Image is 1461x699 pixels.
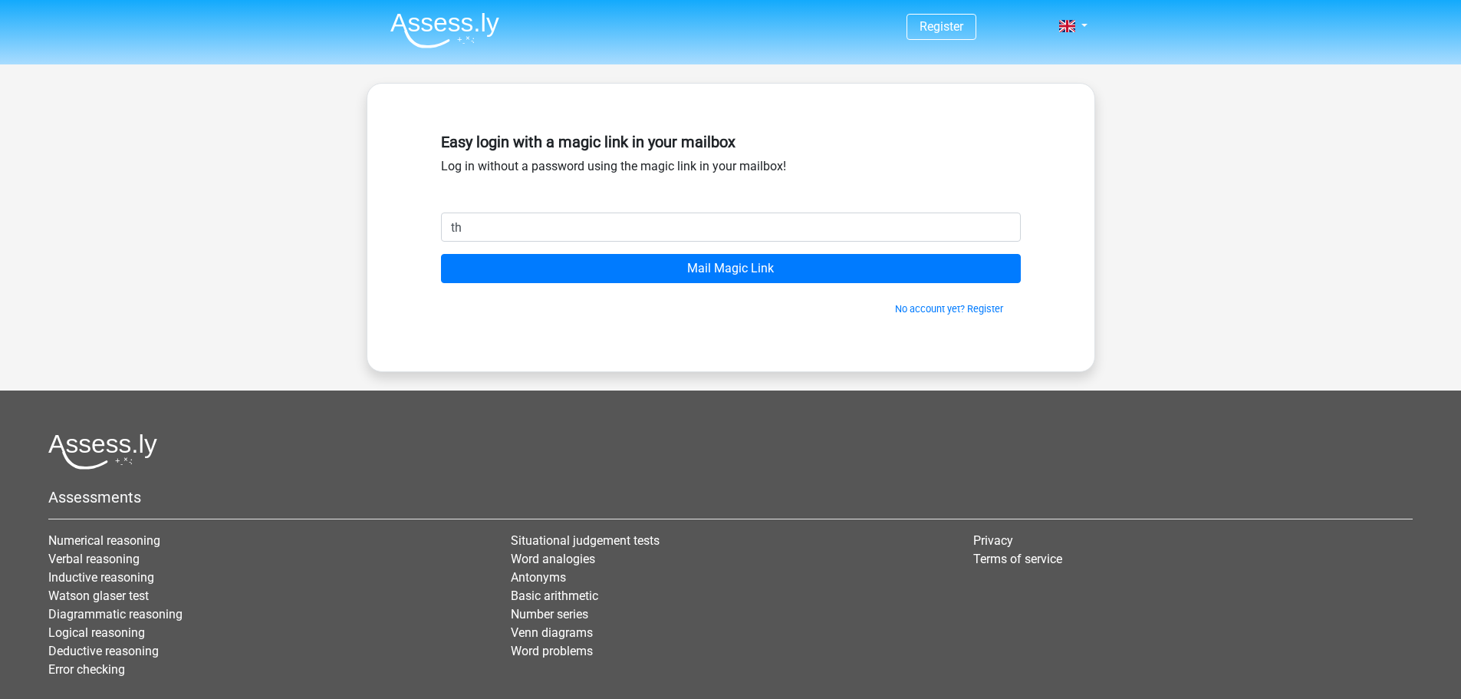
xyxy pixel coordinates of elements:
[48,644,159,658] a: Deductive reasoning
[441,254,1021,283] input: Mail Magic Link
[895,303,1003,315] a: No account yet? Register
[973,552,1062,566] a: Terms of service
[48,625,145,640] a: Logical reasoning
[511,625,593,640] a: Venn diagrams
[441,213,1021,242] input: Email
[441,127,1021,213] div: Log in without a password using the magic link in your mailbox!
[511,552,595,566] a: Word analogies
[48,552,140,566] a: Verbal reasoning
[511,570,566,585] a: Antonyms
[48,434,157,470] img: Assessly logo
[511,607,588,622] a: Number series
[390,12,499,48] img: Assessly
[48,662,125,677] a: Error checking
[920,19,963,34] a: Register
[511,644,593,658] a: Word problems
[48,533,160,548] a: Numerical reasoning
[48,570,154,585] a: Inductive reasoning
[511,533,660,548] a: Situational judgement tests
[48,488,1413,506] h5: Assessments
[48,607,183,622] a: Diagrammatic reasoning
[441,133,1021,151] h5: Easy login with a magic link in your mailbox
[973,533,1013,548] a: Privacy
[48,589,149,603] a: Watson glaser test
[511,589,598,603] a: Basic arithmetic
